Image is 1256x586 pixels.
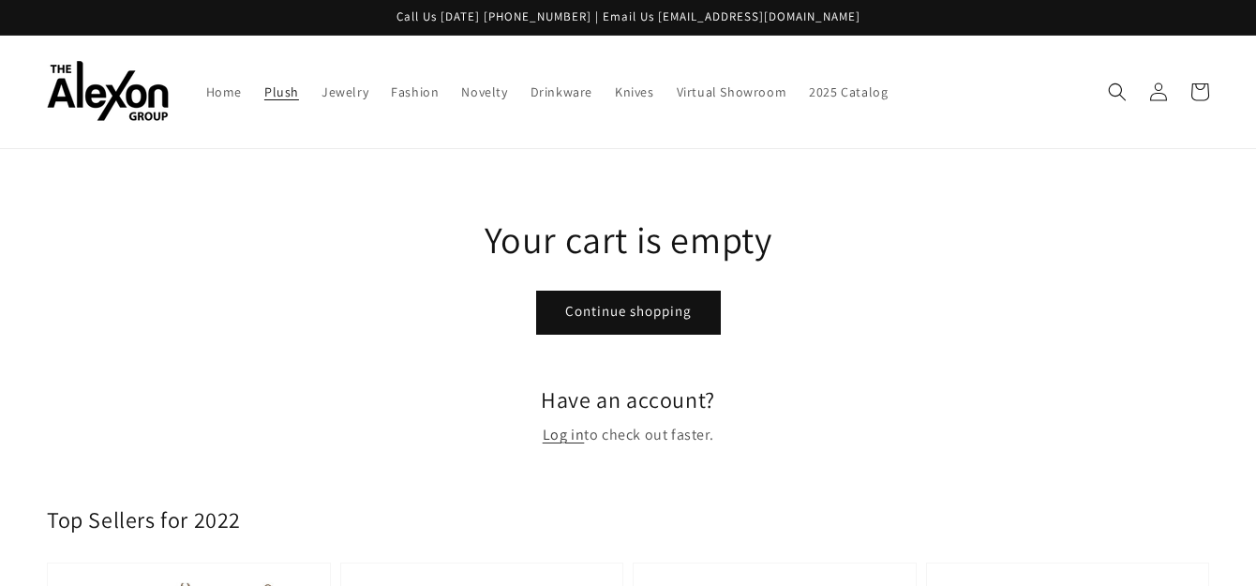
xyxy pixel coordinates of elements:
[665,72,799,112] a: Virtual Showroom
[321,83,368,100] span: Jewelry
[47,61,169,122] img: The Alexon Group
[677,83,787,100] span: Virtual Showroom
[519,72,604,112] a: Drinkware
[531,83,592,100] span: Drinkware
[206,83,242,100] span: Home
[1097,71,1138,113] summary: Search
[47,505,241,534] h2: Top Sellers for 2022
[537,292,720,334] a: Continue shopping
[380,72,450,112] a: Fashion
[604,72,665,112] a: Knives
[809,83,888,100] span: 2025 Catalog
[47,385,1209,414] h2: Have an account?
[310,72,380,112] a: Jewelry
[47,422,1209,449] p: to check out faster.
[391,83,439,100] span: Fashion
[461,83,507,100] span: Novelty
[615,83,654,100] span: Knives
[543,422,585,449] a: Log in
[195,72,253,112] a: Home
[798,72,899,112] a: 2025 Catalog
[450,72,518,112] a: Novelty
[47,215,1209,263] h1: Your cart is empty
[264,83,299,100] span: Plush
[253,72,310,112] a: Plush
